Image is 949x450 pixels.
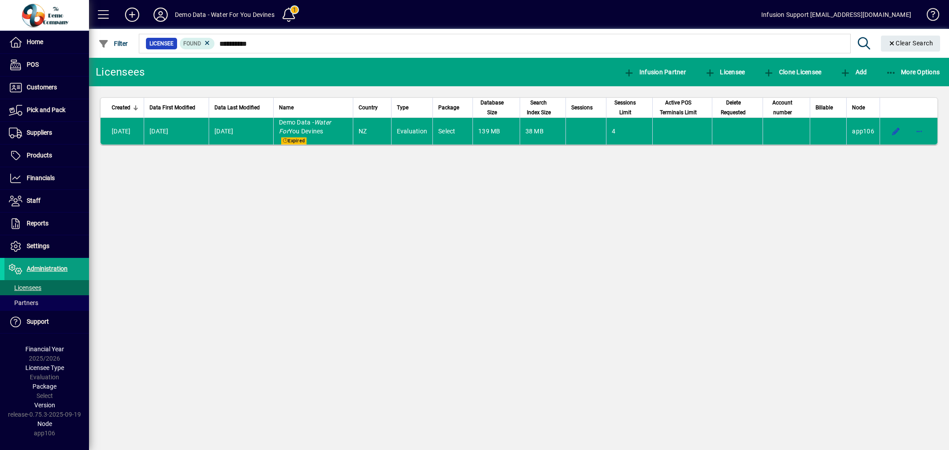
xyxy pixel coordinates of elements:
span: Found [183,40,201,47]
div: Delete Requested [718,98,757,117]
td: Evaluation [391,118,433,145]
button: More options [912,124,926,138]
span: Staff [27,197,40,204]
span: Country [359,103,378,112]
div: Database Size [478,98,514,117]
span: Add [840,68,867,76]
span: Customers [27,84,57,91]
div: Sessions [571,103,601,112]
span: Licensees [9,284,41,291]
a: Pick and Pack [4,99,89,121]
span: Licensee [149,39,174,48]
td: 139 MB [472,118,519,145]
div: Type [397,103,428,112]
span: Licensee [705,68,745,76]
a: Products [4,145,89,167]
mat-chip: Found Status: Found [180,38,215,49]
span: More Options [886,68,940,76]
div: Data First Modified [149,103,203,112]
span: Data Last Modified [214,103,260,112]
span: Data First Modified [149,103,195,112]
span: Billable [816,103,833,112]
span: Demo Data - You Devines [279,119,331,135]
td: Select [432,118,472,145]
span: Administration [27,265,68,272]
button: Profile [146,7,175,23]
span: POS [27,61,39,68]
span: Reports [27,220,48,227]
span: Clone Licensee [763,68,821,76]
span: Search Index Size [525,98,553,117]
span: app106.prod.infusionbusinesssoftware.com [852,128,874,135]
button: Licensee [703,64,747,80]
button: Clone Licensee [761,64,824,80]
a: Financials [4,167,89,189]
span: Clear Search [888,40,933,47]
span: Package [438,103,459,112]
span: Node [852,103,865,112]
div: Country [359,103,386,112]
a: Reports [4,213,89,235]
span: Suppliers [27,129,52,136]
a: Suppliers [4,122,89,144]
div: Demo Data - Water For You Devines [175,8,275,22]
div: Billable [816,103,841,112]
span: Account number [768,98,797,117]
span: Home [27,38,43,45]
td: [DATE] [101,118,144,145]
span: Licensee Type [25,364,64,371]
span: Infusion Partner [624,68,686,76]
button: Add [118,7,146,23]
td: [DATE] [144,118,209,145]
a: POS [4,54,89,76]
span: Active POS Terminals Limit [658,98,699,117]
span: Pick and Pack [27,106,65,113]
div: Name [279,103,347,112]
span: Type [397,103,408,112]
em: Water [314,119,331,126]
a: Settings [4,235,89,257]
div: Active POS Terminals Limit [658,98,707,117]
div: Created [112,103,138,112]
span: Filter [98,40,128,47]
span: Sessions [571,103,593,112]
div: Search Index Size [525,98,561,117]
a: Licensees [4,280,89,295]
td: 4 [606,118,652,145]
span: Delete Requested [718,98,749,117]
span: Expired [281,137,307,145]
a: Support [4,311,89,333]
span: Financials [27,174,55,181]
span: Financial Year [25,346,64,353]
span: Version [34,402,55,409]
div: Data Last Modified [214,103,268,112]
span: Created [112,103,130,112]
span: Package [32,383,57,390]
button: Clear [881,36,941,52]
span: Name [279,103,294,112]
div: Sessions Limit [612,98,646,117]
span: Database Size [478,98,506,117]
td: NZ [353,118,391,145]
span: Node [37,420,52,427]
span: Products [27,152,52,159]
button: Edit [889,124,903,138]
button: Filter [96,36,130,52]
a: Home [4,31,89,53]
button: Infusion Partner [622,64,688,80]
em: For [279,128,289,135]
div: Infusion Support [EMAIL_ADDRESS][DOMAIN_NAME] [761,8,911,22]
a: Partners [4,295,89,310]
span: Sessions Limit [612,98,638,117]
a: Customers [4,76,89,99]
a: Staff [4,190,89,212]
button: Add [838,64,869,80]
span: Partners [9,299,38,306]
span: Settings [27,242,49,249]
td: [DATE] [209,118,273,145]
a: Knowledge Base [920,2,938,31]
span: Support [27,318,49,325]
div: Licensees [96,65,145,79]
div: Account number [768,98,805,117]
button: More Options [884,64,942,80]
